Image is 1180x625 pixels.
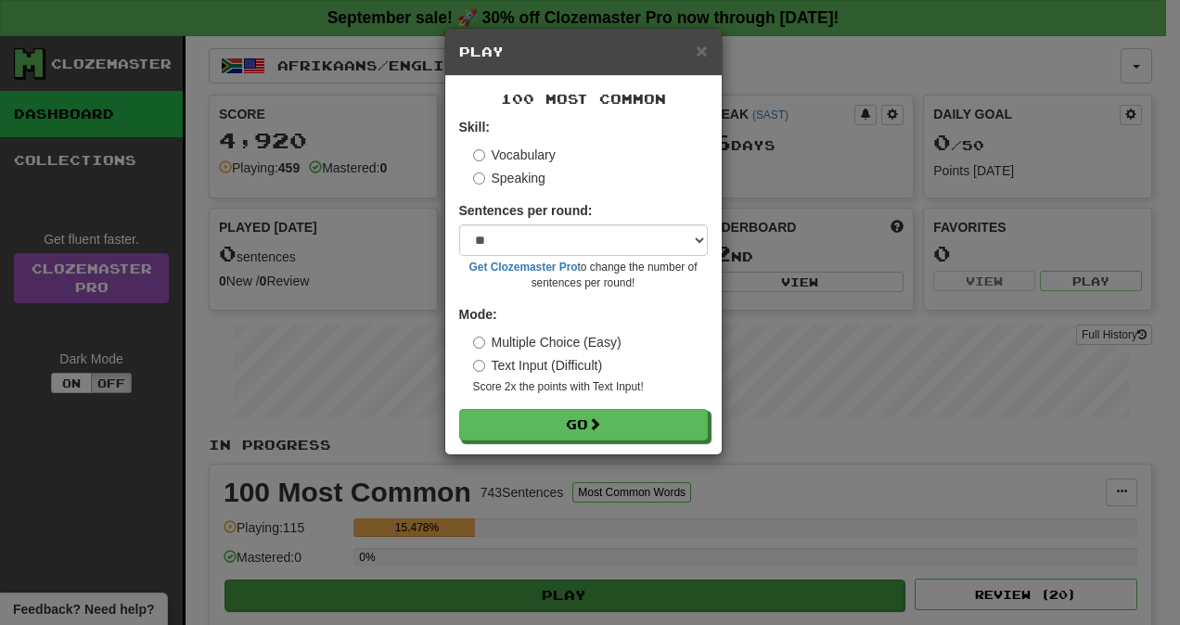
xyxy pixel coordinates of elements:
label: Vocabulary [473,146,556,164]
input: Speaking [473,172,485,185]
span: × [696,40,707,61]
strong: Skill: [459,120,490,134]
strong: Mode: [459,307,497,322]
input: Vocabulary [473,149,485,161]
label: Multiple Choice (Easy) [473,333,622,351]
input: Multiple Choice (Easy) [473,337,485,349]
small: Score 2x the points with Text Input ! [473,379,708,395]
h5: Play [459,43,708,61]
button: Close [696,41,707,60]
label: Text Input (Difficult) [473,356,603,375]
span: 100 Most Common [501,91,666,107]
label: Speaking [473,169,545,187]
button: Go [459,409,708,440]
label: Sentences per round: [459,201,593,220]
input: Text Input (Difficult) [473,360,485,372]
small: to change the number of sentences per round! [459,260,708,291]
a: Get Clozemaster Pro [469,261,578,274]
